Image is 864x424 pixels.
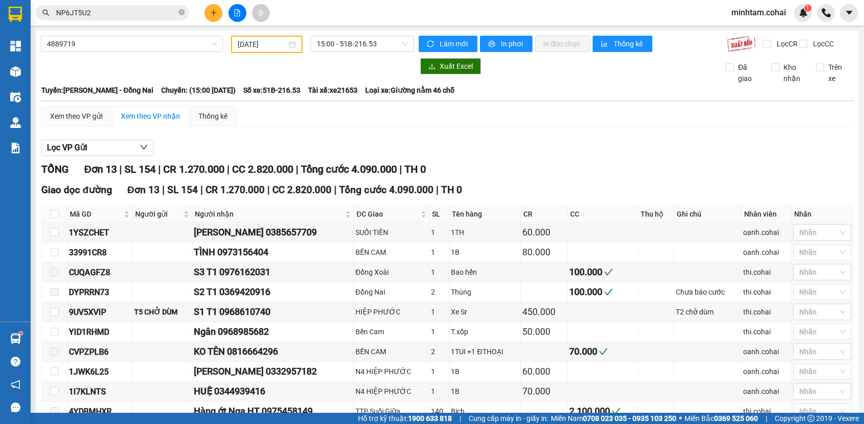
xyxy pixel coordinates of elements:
[480,36,532,52] button: printerIn phơi
[334,184,337,196] span: |
[614,38,644,49] span: Thống kê
[469,413,548,424] span: Cung cấp máy in - giấy in:
[238,39,287,50] input: 12/05/2024
[67,342,133,362] td: CVPZPLB6
[522,225,566,240] div: 60.000
[272,184,332,196] span: CC 2.820.000
[69,226,131,239] div: 1YSZCHET
[67,382,133,402] td: 1I7KLNTS
[522,305,566,319] div: 450.000
[47,141,87,154] span: Lọc VP Gửi
[41,86,154,94] b: Tuyến: [PERSON_NAME] - Đồng Nai
[135,208,182,220] span: Người gửi
[440,61,473,72] span: Xuất Excel
[601,40,609,48] span: bar-chart
[743,346,790,357] div: oanh.cohai
[67,262,133,282] td: CUQAGFZ8
[19,332,22,335] sup: 1
[593,36,652,52] button: bar-chartThống kê
[232,163,293,175] span: CC 2.820.000
[56,7,176,18] input: Tìm tên, số ĐT hoặc mã đơn
[824,62,854,84] span: Trên xe
[501,38,524,49] span: In phơi
[794,208,850,220] div: Nhãn
[257,9,264,16] span: aim
[428,63,436,71] span: download
[569,404,636,418] div: 2.100.000
[355,326,427,337] div: Bến Cam
[355,346,427,357] div: BẾN CAM
[41,163,69,175] span: TỔNG
[522,325,566,339] div: 50.000
[431,346,448,357] div: 2
[234,9,241,16] span: file-add
[124,163,156,175] span: SL 154
[684,413,758,424] span: Miền Bắc
[431,326,448,337] div: 1
[194,245,352,259] div: TÌNH 0973156404
[743,247,790,258] div: oanh.cohai
[674,206,742,223] th: Ghi chú
[69,365,131,378] div: 1JWK6L25
[583,414,676,422] strong: 0708 023 035 - 0935 103 250
[799,8,808,17] img: icon-new-feature
[676,306,740,317] div: T2 chở dùm
[460,413,461,424] span: |
[638,206,675,223] th: Thu hộ
[301,163,397,175] span: Tổng cước 4.090.000
[357,208,419,220] span: ĐC Giao
[194,384,352,399] div: HUỆ 0344939416
[451,326,518,337] div: T.xốp
[11,380,20,389] span: notification
[194,364,352,379] div: [PERSON_NAME] 0332957182
[134,306,190,317] div: T5 CHỞ DÙM
[431,406,448,417] div: 140
[119,163,122,175] span: |
[488,40,497,48] span: printer
[69,246,131,259] div: 33991CR8
[194,325,352,339] div: Ngân 0968985682
[451,406,518,417] div: Bịch
[228,4,246,22] button: file-add
[451,247,518,258] div: 1B
[727,36,756,52] img: 9k=
[128,184,160,196] span: Đơn 13
[451,227,518,238] div: 1TH
[140,143,148,151] span: down
[429,206,450,223] th: SL
[714,414,758,422] strong: 0369 525 060
[427,40,436,48] span: sync
[569,265,636,279] div: 100.000
[743,306,790,317] div: thi.cohai
[441,184,462,196] span: TH 0
[67,362,133,382] td: 1JWK6L25
[194,265,352,279] div: S3 T1 0976162031
[451,346,518,357] div: 1TUI +1 ĐTHOẠI
[535,36,591,52] button: In đơn chọn
[210,9,217,16] span: plus
[355,267,427,278] div: Đồng Xoài
[163,163,224,175] span: CR 1.270.000
[206,184,265,196] span: CR 1.270.000
[67,322,133,342] td: YID1RHMD
[195,208,343,220] span: Người nhận
[604,287,613,297] span: check
[840,4,858,22] button: caret-down
[522,364,566,379] div: 60.000
[47,36,217,51] span: 4889719
[67,282,133,302] td: DYPRRN73
[355,406,427,417] div: TTP Suối Giữa
[227,163,230,175] span: |
[420,58,481,74] button: downloadXuất Excel
[67,302,133,322] td: 9UV5XVIP
[551,413,676,424] span: Miền Nam
[267,184,270,196] span: |
[431,386,448,397] div: 1
[522,245,566,259] div: 80.000
[604,268,613,277] span: check
[773,38,799,49] span: Lọc CR
[10,66,21,77] img: warehouse-icon
[569,285,636,299] div: 100.000
[355,386,427,397] div: N4 HIỆP PHƯỚC
[804,5,811,12] sup: 1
